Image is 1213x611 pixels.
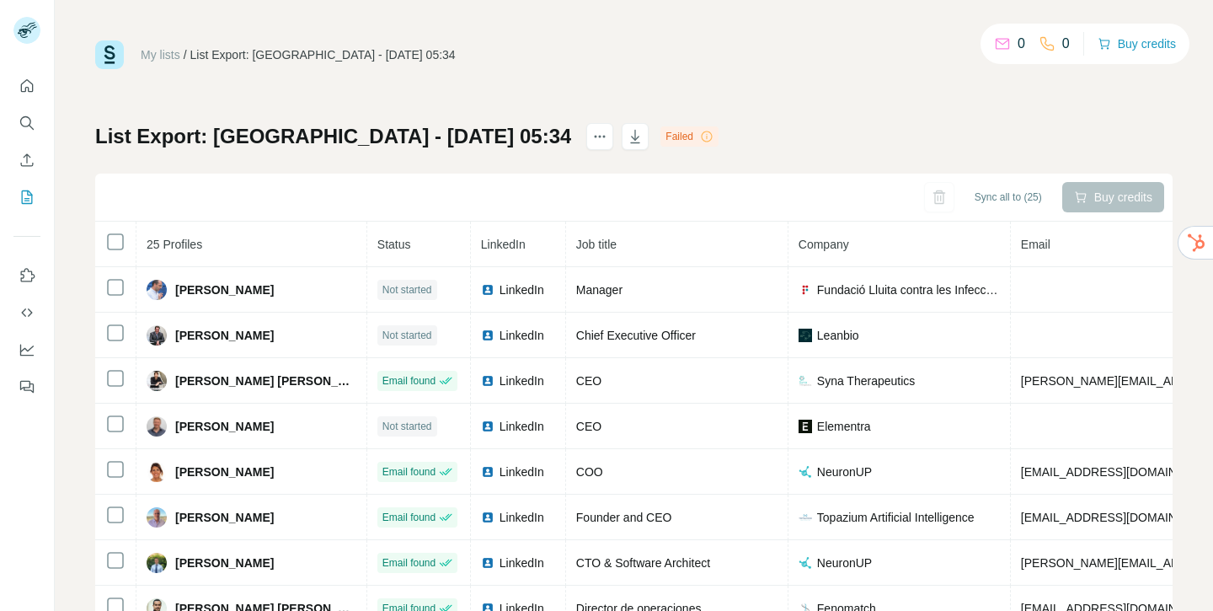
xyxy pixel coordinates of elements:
li: / [184,46,187,63]
button: Buy credits [1098,32,1176,56]
span: NeuronUP [817,555,872,571]
span: CEO [576,420,601,433]
h1: List Export: [GEOGRAPHIC_DATA] - [DATE] 05:34 [95,123,571,150]
span: CEO [576,374,601,388]
img: Surfe Logo [95,40,124,69]
span: Leanbio [817,327,859,344]
p: 0 [1062,34,1070,54]
img: company-logo [799,420,812,433]
img: LinkedIn logo [481,374,494,388]
button: Dashboard [13,335,40,365]
img: company-logo [799,556,812,570]
img: company-logo [799,374,812,388]
span: [PERSON_NAME] [175,418,274,435]
img: company-logo [799,329,812,342]
img: LinkedIn logo [481,283,494,297]
img: LinkedIn logo [481,465,494,479]
span: [PERSON_NAME] [175,327,274,344]
div: List Export: [GEOGRAPHIC_DATA] - [DATE] 05:34 [190,46,456,63]
span: Chief Executive Officer [576,329,696,342]
span: LinkedIn [500,464,544,480]
img: LinkedIn logo [481,329,494,342]
span: LinkedIn [500,327,544,344]
img: Avatar [147,507,167,528]
img: company-logo [799,511,812,524]
span: Status [377,238,411,251]
img: LinkedIn logo [481,420,494,433]
span: COO [576,465,603,479]
span: [PERSON_NAME] [175,281,274,298]
span: Email found [382,510,436,525]
a: My lists [141,48,180,62]
span: NeuronUP [817,464,872,480]
span: Not started [382,419,432,434]
span: LinkedIn [500,281,544,298]
span: Email found [382,555,436,571]
img: LinkedIn logo [481,556,494,570]
span: LinkedIn [500,372,544,389]
p: 0 [1018,34,1025,54]
span: CTO & Software Architect [576,556,710,570]
span: [PERSON_NAME] [175,509,274,526]
img: Avatar [147,325,167,346]
button: Quick start [13,71,40,101]
img: company-logo [799,465,812,479]
img: Avatar [147,553,167,573]
span: [PERSON_NAME] [PERSON_NAME] [175,372,356,389]
span: [PERSON_NAME] [175,464,274,480]
span: Not started [382,328,432,343]
img: Avatar [147,280,167,300]
span: Email [1021,238,1050,251]
span: Topazium Artificial Intelligence [817,509,975,526]
span: Job title [576,238,617,251]
button: Search [13,108,40,138]
button: Feedback [13,372,40,402]
span: Company [799,238,849,251]
button: Use Surfe API [13,297,40,328]
span: Fundació Lluita contra les Infeccions [817,281,1000,298]
img: LinkedIn logo [481,511,494,524]
span: Email found [382,373,436,389]
span: 25 Profiles [147,238,202,251]
button: Use Surfe on LinkedIn [13,260,40,291]
span: LinkedIn [481,238,526,251]
button: Enrich CSV [13,145,40,175]
span: LinkedIn [500,555,544,571]
span: Elementra [817,418,871,435]
span: LinkedIn [500,509,544,526]
span: [PERSON_NAME] [175,555,274,571]
button: Sync all to (25) [963,185,1054,210]
span: Not started [382,282,432,297]
div: Failed [660,126,719,147]
span: Email found [382,464,436,480]
img: company-logo [799,283,812,297]
img: Avatar [147,416,167,437]
button: My lists [13,182,40,212]
img: Avatar [147,371,167,391]
span: Sync all to (25) [975,190,1042,205]
img: Avatar [147,462,167,482]
span: Founder and CEO [576,511,672,524]
span: LinkedIn [500,418,544,435]
button: actions [586,123,613,150]
span: Manager [576,283,623,297]
span: Syna Therapeutics [817,372,915,389]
